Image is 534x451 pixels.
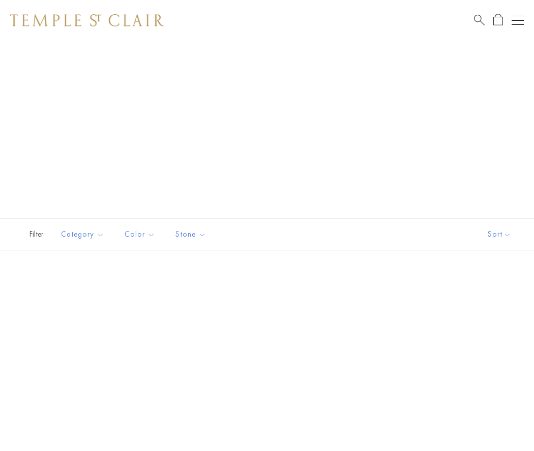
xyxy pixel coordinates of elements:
[512,14,524,26] button: Open navigation
[53,223,112,246] button: Category
[56,228,112,241] span: Category
[493,14,503,26] a: Open Shopping Bag
[170,228,214,241] span: Stone
[10,14,164,26] img: Temple St. Clair
[117,223,163,246] button: Color
[120,228,163,241] span: Color
[465,219,534,250] button: Show sort by
[474,14,485,26] a: Search
[168,223,214,246] button: Stone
